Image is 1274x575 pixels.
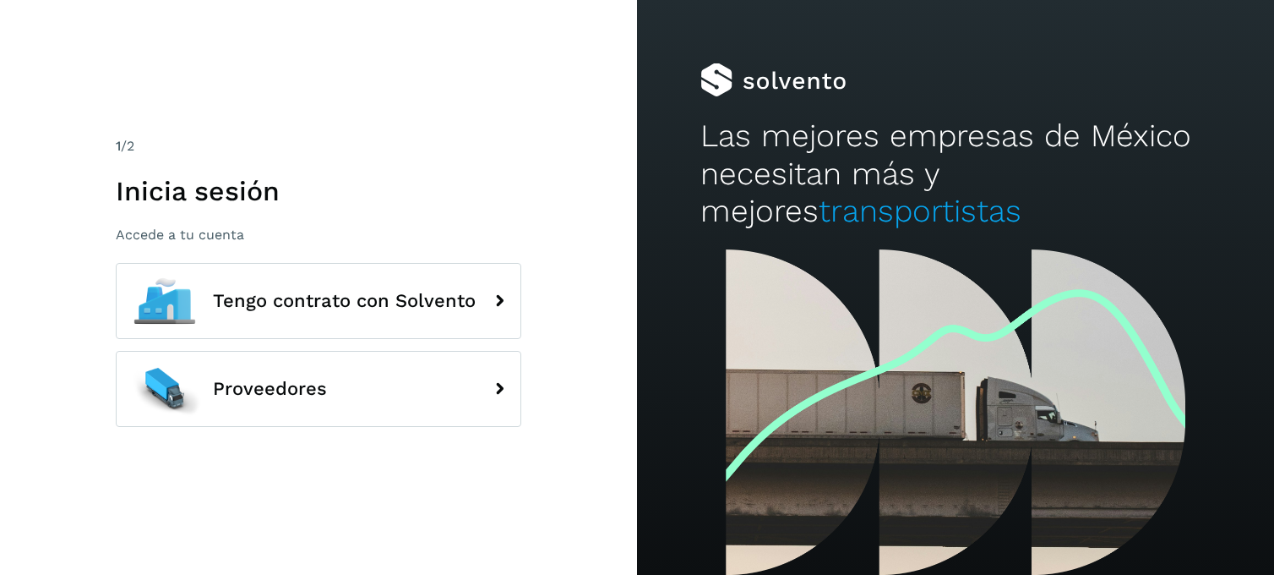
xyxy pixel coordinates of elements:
[116,351,521,427] button: Proveedores
[116,227,521,243] p: Accede a tu cuenta
[116,138,121,154] span: 1
[116,136,521,156] div: /2
[819,193,1021,229] span: transportistas
[213,291,476,311] span: Tengo contrato con Solvento
[213,379,327,399] span: Proveedores
[116,175,521,207] h1: Inicia sesión
[116,263,521,339] button: Tengo contrato con Solvento
[700,118,1210,230] h2: Las mejores empresas de México necesitan más y mejores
